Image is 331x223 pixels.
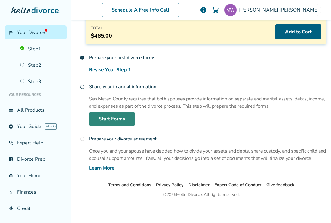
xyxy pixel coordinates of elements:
[89,52,326,64] h4: Prepare your first divorce forms.
[5,169,67,183] a: garage_homeYour Home
[214,182,261,188] a: Expert Code of Conduct
[266,181,295,189] li: Give feedback
[5,201,67,215] a: finance_modeCredit
[9,206,13,211] span: finance_mode
[16,75,67,89] a: Step3
[80,137,85,141] span: radio_button_unchecked
[5,185,67,199] a: attach_moneyFinances
[108,182,151,188] a: Terms and Conditions
[9,30,13,35] span: flag_2
[91,24,112,32] h4: Total
[89,66,131,73] a: Revise Your Step 1
[200,6,207,14] a: help
[89,147,326,162] p: Once you and your spouse have decided how to divide your assets and debts, share custody, and spe...
[5,120,67,133] a: exploreYour GuideAI beta
[156,182,183,188] a: Privacy Policy
[17,29,47,36] span: Your Divorce
[89,164,114,172] a: Learn More
[5,103,67,117] a: view_listAll Products
[9,190,13,194] span: attach_money
[89,133,326,145] h4: Prepare your divorce agreement.
[9,140,13,145] span: phone_in_talk
[224,4,237,16] img: mattdwinters@gmail.com
[5,152,67,166] a: list_alt_checkDivorce Prep
[188,181,210,189] li: Disclaimer
[275,24,321,39] button: Add to Cart
[16,42,67,56] a: Step1
[5,25,67,39] a: flag_2Your Divorce
[80,55,85,60] span: check_circle
[5,136,67,150] a: phone_in_talkExpert Help
[9,157,13,162] span: list_alt_check
[45,123,57,130] span: AI beta
[301,194,331,223] iframe: Chat Widget
[9,124,13,129] span: explore
[5,89,67,101] li: Your Resources
[89,112,135,126] a: Start Forms
[102,3,179,17] a: Schedule A Free Info Call
[9,108,13,113] span: view_list
[9,173,13,178] span: garage_home
[89,81,326,93] h4: Share your financial information.
[89,95,326,110] p: San Mateo County requires that both spouses provide information on separate and marital assets, d...
[80,84,85,89] span: radio_button_unchecked
[163,191,240,198] div: © 2025 Hello Divorce. All rights reserved.
[91,32,112,39] span: $465.00
[212,6,219,14] img: Cart
[16,58,67,72] a: Step2
[239,7,321,13] span: [PERSON_NAME] [PERSON_NAME]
